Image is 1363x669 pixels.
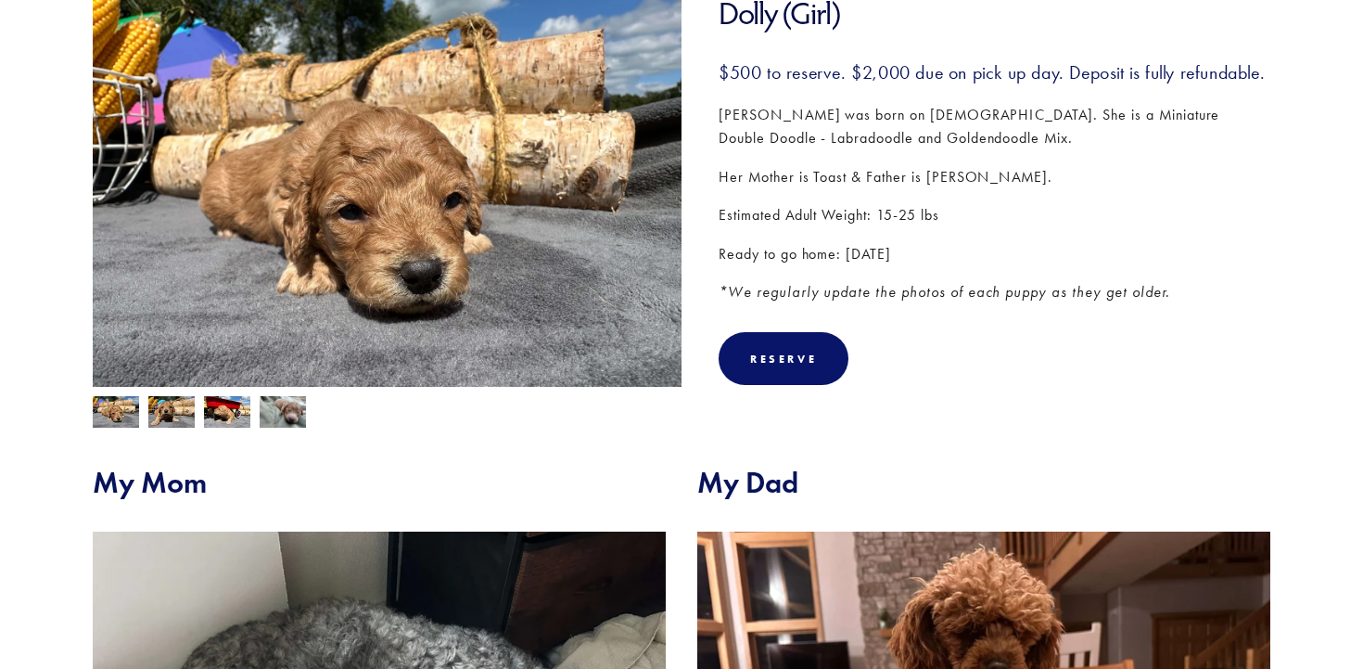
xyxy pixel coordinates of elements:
h3: $500 to reserve. $2,000 due on pick up day. Deposit is fully refundable. [719,60,1270,84]
div: Reserve [719,332,848,385]
em: *We regularly update the photos of each puppy as they get older. [719,283,1170,301]
p: [PERSON_NAME] was born on [DEMOGRAPHIC_DATA]. She is a Miniature Double Doodle - Labradoodle and ... [719,103,1270,150]
p: Ready to go home: [DATE] [719,242,1270,266]
img: Dolly 3.jpg [93,394,139,430]
p: Her Mother is Toast & Father is [PERSON_NAME]. [719,165,1270,189]
img: Dolly 4.jpg [204,396,250,431]
div: Reserve [750,352,817,366]
img: Dolly 2.jpg [148,396,195,431]
h2: My Mom [93,465,666,500]
h2: My Dad [697,465,1270,500]
img: Dolly 1.jpg [260,394,306,430]
p: Estimated Adult Weight: 15-25 lbs [719,203,1270,227]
